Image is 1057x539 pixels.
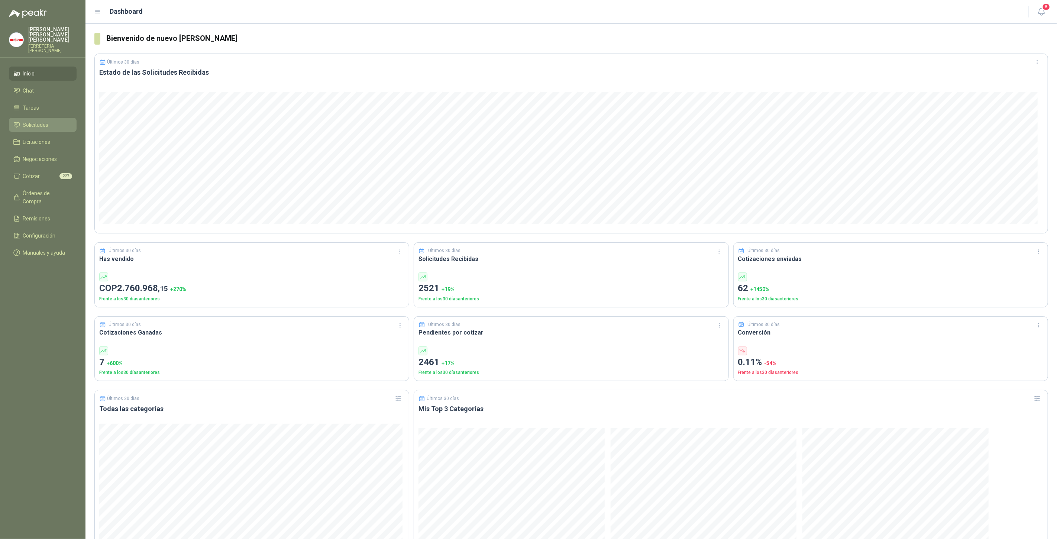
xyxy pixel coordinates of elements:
span: + 270 % [170,286,186,292]
span: ,15 [158,284,168,293]
h3: Conversión [738,328,1043,337]
button: 8 [1035,5,1048,19]
span: Órdenes de Compra [23,189,70,206]
img: Company Logo [9,33,23,47]
p: Frente a los 30 días anteriores [99,296,404,303]
p: Últimos 30 días [427,396,459,401]
span: Tareas [23,104,39,112]
p: Últimos 30 días [109,321,141,328]
span: Configuración [23,232,56,240]
p: Últimos 30 días [428,247,460,254]
h3: Todas las categorías [99,404,404,413]
p: [PERSON_NAME] [PERSON_NAME] [PERSON_NAME] [28,27,77,42]
h3: Has vendido [99,254,404,264]
span: + 19 % [442,286,455,292]
span: -54 % [765,360,777,366]
span: Solicitudes [23,121,49,129]
h3: Mis Top 3 Categorías [418,404,1043,413]
span: Licitaciones [23,138,51,146]
h3: Estado de las Solicitudes Recibidas [99,68,1043,77]
h3: Bienvenido de nuevo [PERSON_NAME] [106,33,1048,44]
h1: Dashboard [110,6,143,17]
span: Remisiones [23,214,51,223]
p: Frente a los 30 días anteriores [738,296,1043,303]
span: + 1450 % [751,286,770,292]
a: Inicio [9,67,77,81]
p: Últimos 30 días [107,396,140,401]
a: Chat [9,84,77,98]
p: Últimos 30 días [747,247,780,254]
p: Frente a los 30 días anteriores [418,369,724,376]
a: Órdenes de Compra [9,186,77,209]
h3: Solicitudes Recibidas [418,254,724,264]
p: Frente a los 30 días anteriores [418,296,724,303]
span: Manuales y ayuda [23,249,65,257]
p: FERRETERIA [PERSON_NAME] [28,44,77,53]
p: COP [99,281,404,296]
span: + 17 % [442,360,455,366]
img: Logo peakr [9,9,47,18]
a: Manuales y ayuda [9,246,77,260]
p: Últimos 30 días [109,247,141,254]
a: Cotizar227 [9,169,77,183]
a: Licitaciones [9,135,77,149]
span: 2.760.968 [117,283,168,293]
p: Últimos 30 días [428,321,460,328]
p: Últimos 30 días [747,321,780,328]
span: + 600 % [107,360,123,366]
p: 2461 [418,355,724,369]
p: Frente a los 30 días anteriores [738,369,1043,376]
p: 7 [99,355,404,369]
span: Inicio [23,70,35,78]
a: Configuración [9,229,77,243]
p: 2521 [418,281,724,296]
p: 62 [738,281,1043,296]
p: Frente a los 30 días anteriores [99,369,404,376]
a: Tareas [9,101,77,115]
span: 227 [59,173,72,179]
span: Chat [23,87,34,95]
h3: Cotizaciones enviadas [738,254,1043,264]
a: Solicitudes [9,118,77,132]
span: Negociaciones [23,155,57,163]
span: 8 [1042,3,1050,10]
h3: Cotizaciones Ganadas [99,328,404,337]
h3: Pendientes por cotizar [418,328,724,337]
p: Últimos 30 días [107,59,140,65]
p: 0.11% [738,355,1043,369]
span: Cotizar [23,172,40,180]
a: Remisiones [9,212,77,226]
a: Negociaciones [9,152,77,166]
